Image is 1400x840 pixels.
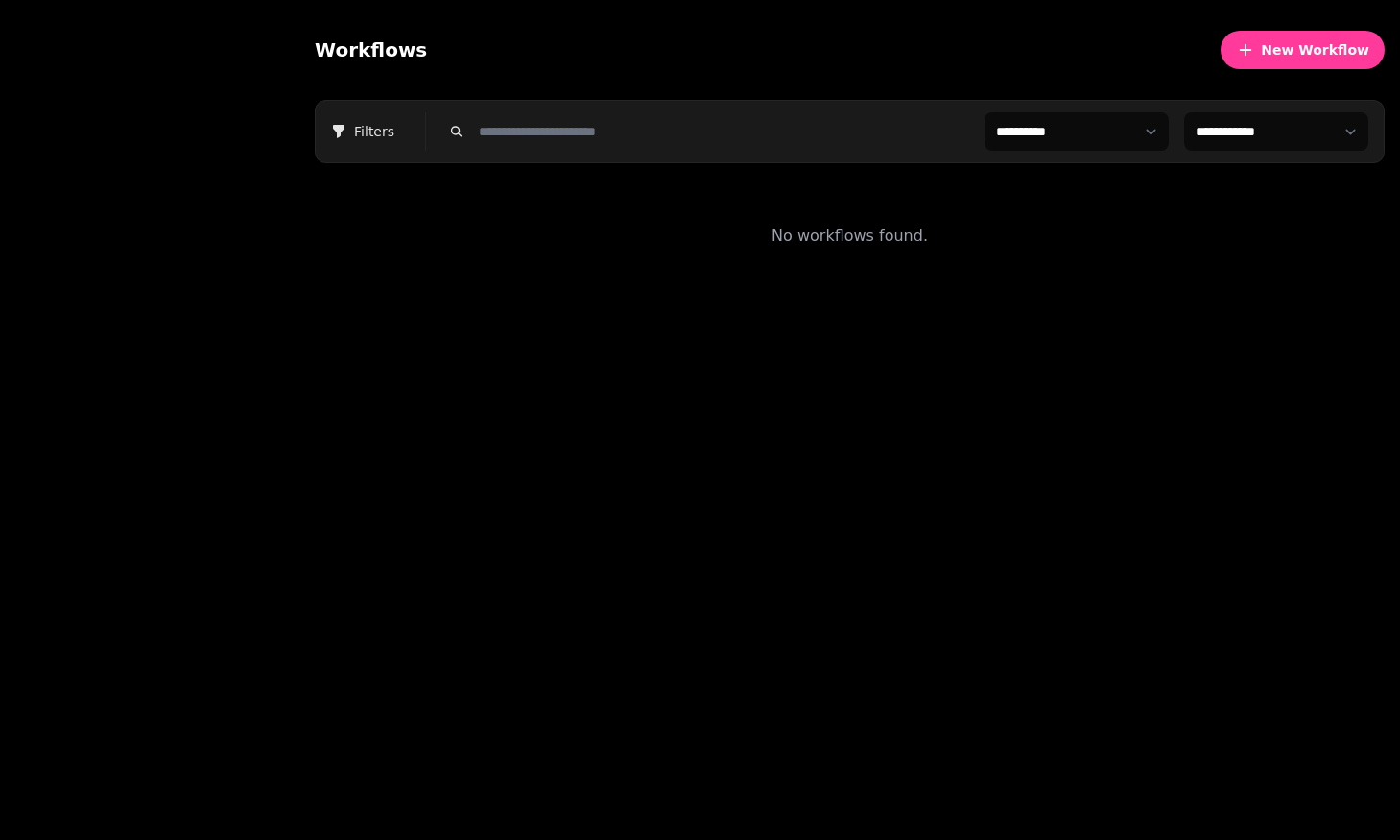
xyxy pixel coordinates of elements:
[1184,112,1368,151] select: Filter workflows by status
[1261,43,1369,57] span: New Workflow
[331,122,410,141] span: Filters
[1221,31,1385,69] button: New Workflow
[471,118,969,145] input: Search workflows by name
[771,225,928,248] p: No workflows found.
[315,36,427,63] h2: Workflows
[985,112,1169,151] select: Filter workflows by venue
